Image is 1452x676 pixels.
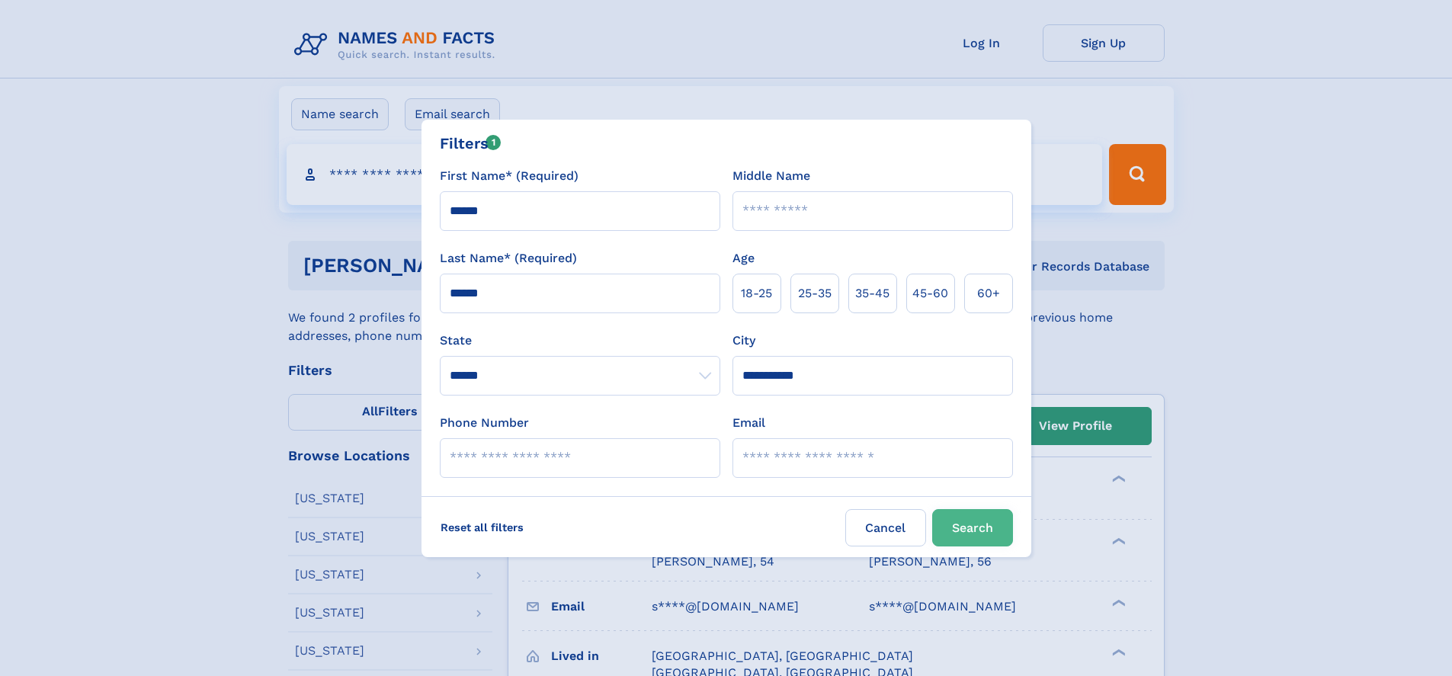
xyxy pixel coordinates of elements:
[798,284,832,303] span: 25‑35
[732,249,755,268] label: Age
[440,414,529,432] label: Phone Number
[732,414,765,432] label: Email
[440,249,577,268] label: Last Name* (Required)
[440,167,579,185] label: First Name* (Required)
[845,509,926,546] label: Cancel
[855,284,889,303] span: 35‑45
[977,284,1000,303] span: 60+
[440,332,720,350] label: State
[732,332,755,350] label: City
[912,284,948,303] span: 45‑60
[732,167,810,185] label: Middle Name
[741,284,772,303] span: 18‑25
[440,132,502,155] div: Filters
[932,509,1013,546] button: Search
[431,509,534,546] label: Reset all filters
